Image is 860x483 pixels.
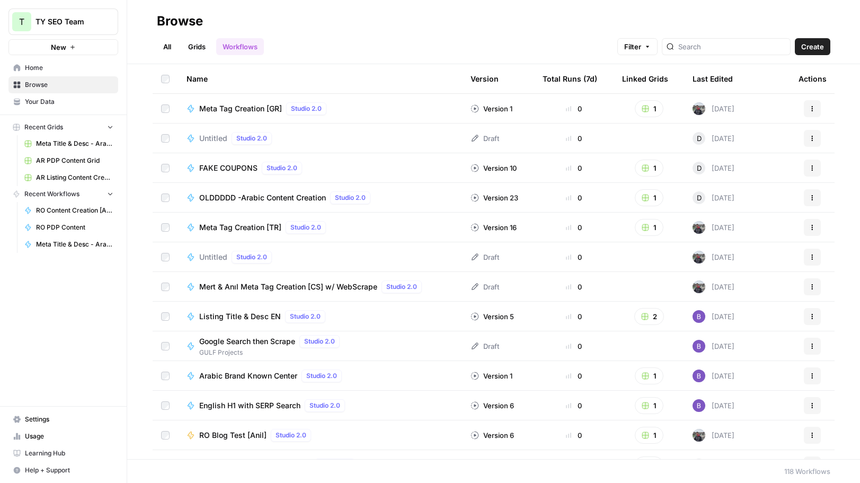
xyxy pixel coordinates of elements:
a: Listing Title & Desc ENStudio 2.0 [187,310,454,323]
div: [DATE] [693,340,734,353]
div: Browse [157,13,203,30]
span: RO Blog Test [Anil] [199,430,267,441]
a: OLDDDDD -Arabic Content CreationStudio 2.0 [187,191,454,204]
button: 1 [635,219,663,236]
a: Settings [8,411,118,428]
div: Last Edited [693,64,733,93]
button: Filter [617,38,658,55]
div: 0 [543,311,605,322]
span: Meta Title & Desc - Arabic [36,139,113,148]
span: English H1 with SERP Search [199,400,300,411]
button: 1 [635,189,663,206]
a: Meta Tag Creation [TR]Studio 2.0 [187,221,454,234]
div: 0 [543,341,605,352]
a: Workflows [216,38,264,55]
div: Draft [471,133,499,144]
div: Version 1 [471,371,512,381]
button: 1 [635,397,663,414]
img: gw1sx2voaue3qv6n9g0ogtx49w3o [693,102,705,115]
a: AR Listing Content Creation Grid [20,169,118,186]
span: Filter [624,41,641,52]
span: GULF Projects [199,348,344,357]
span: Studio 2.0 [267,163,297,173]
a: RO Content Creation [Anil] [20,202,118,219]
div: [DATE] [693,191,734,204]
div: Total Runs (7d) [543,64,597,93]
div: 0 [543,400,605,411]
span: Studio 2.0 [290,223,321,232]
div: 0 [543,252,605,262]
button: Help + Support [8,462,118,479]
a: Google Search then ScrapeStudio 2.0GULF Projects [187,335,454,357]
span: AR Listing Content Creation Grid [36,173,113,182]
div: Version 23 [471,192,518,203]
div: [DATE] [693,280,734,293]
button: 1 [635,100,663,117]
span: Studio 2.0 [236,134,267,143]
span: TY SEO Team [36,16,100,27]
span: FAKE COUPONS [199,163,258,173]
div: Version 6 [471,430,514,441]
button: 2 [634,308,664,325]
span: Studio 2.0 [386,282,417,292]
span: Google Search then Scrape [199,336,295,347]
div: 118 Workflows [784,466,830,477]
div: Version 5 [471,311,514,322]
span: Usage [25,432,113,441]
span: Browse [25,80,113,90]
span: Recent Grids [24,122,63,132]
span: Studio 2.0 [291,104,322,113]
div: Name [187,64,454,93]
input: Search [678,41,786,52]
span: AR PDP Content Grid [36,156,113,165]
div: Draft [471,341,499,352]
div: Draft [471,282,499,292]
div: 0 [543,222,605,233]
a: Meta Title & Desc - Arabic [20,135,118,152]
a: Arabic Brand Known CenterStudio 2.0 [187,370,454,382]
div: 0 [543,371,605,381]
button: Recent Grids [8,119,118,135]
a: RO PDP Content [20,219,118,236]
img: gw1sx2voaue3qv6n9g0ogtx49w3o [693,280,705,293]
span: Meta Tag Creation [TR] [199,222,281,233]
button: Create [795,38,830,55]
div: 0 [543,192,605,203]
span: Studio 2.0 [335,193,366,203]
span: D [697,163,702,173]
span: Meta Title & Desc - Arabic [36,240,113,249]
a: FAKE COUPONSStudio 2.0 [187,162,454,174]
div: Version 6 [471,400,514,411]
span: RO PDP Content [36,223,113,232]
div: [DATE] [693,251,734,264]
div: Version 10 [471,163,517,173]
div: [DATE] [693,459,734,471]
button: Recent Workflows [8,186,118,202]
img: ado9ny5rx1ptjx4mjd37i33wy0ah [693,370,705,382]
img: gw1sx2voaue3qv6n9g0ogtx49w3o [693,221,705,234]
div: 0 [543,103,605,114]
a: Meta Title & Desc - Arabic [20,236,118,253]
a: AR PDP Content Grid [20,152,118,169]
img: ado9ny5rx1ptjx4mjd37i33wy0ah [693,340,705,353]
span: Home [25,63,113,73]
a: RO Blog Test [Anil]Studio 2.0 [187,429,454,442]
a: Home [8,59,118,76]
img: ado9ny5rx1ptjx4mjd37i33wy0ah [693,399,705,412]
a: Learning Hub [8,445,118,462]
span: Studio 2.0 [290,312,321,321]
img: ado9ny5rx1ptjx4mjd37i33wy0ah [693,310,705,323]
span: T [19,15,24,28]
div: [DATE] [693,429,734,442]
span: Help + Support [25,466,113,475]
div: [DATE] [693,370,734,382]
span: Your Data [25,97,113,107]
a: Meta Tag Creation [GR]Studio 2.0 [187,102,454,115]
img: gw1sx2voaue3qv6n9g0ogtx49w3o [693,429,705,442]
a: UntitledStudio 2.0 [187,132,454,145]
a: Browse [8,76,118,93]
div: [DATE] [693,310,734,323]
div: 0 [543,430,605,441]
div: 0 [543,133,605,144]
a: Grids [182,38,212,55]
